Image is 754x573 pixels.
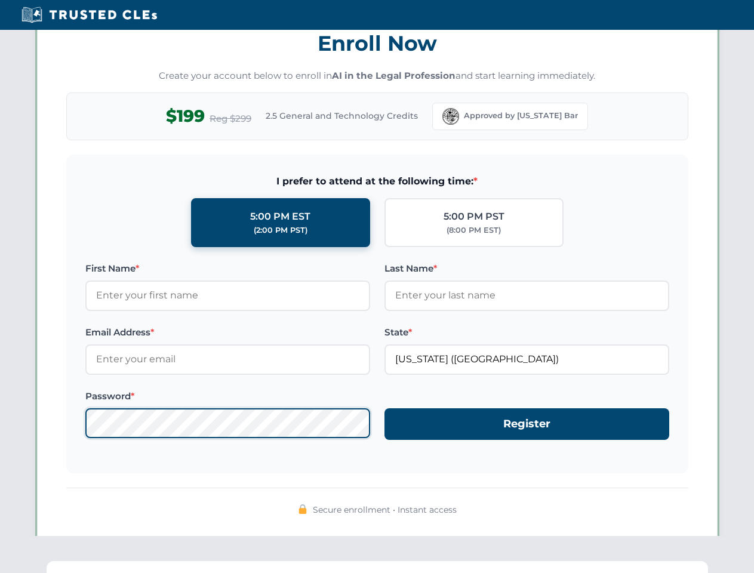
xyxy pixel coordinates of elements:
[85,174,669,189] span: I prefer to attend at the following time:
[464,110,578,122] span: Approved by [US_STATE] Bar
[66,69,688,83] p: Create your account below to enroll in and start learning immediately.
[384,408,669,440] button: Register
[66,24,688,62] h3: Enroll Now
[442,108,459,125] img: Florida Bar
[85,261,370,276] label: First Name
[266,109,418,122] span: 2.5 General and Technology Credits
[85,325,370,340] label: Email Address
[313,503,457,516] span: Secure enrollment • Instant access
[384,281,669,310] input: Enter your last name
[250,209,310,224] div: 5:00 PM EST
[384,344,669,374] input: Florida (FL)
[85,389,370,403] label: Password
[298,504,307,514] img: 🔒
[18,6,161,24] img: Trusted CLEs
[254,224,307,236] div: (2:00 PM PST)
[447,224,501,236] div: (8:00 PM EST)
[332,70,456,81] strong: AI in the Legal Profession
[444,209,504,224] div: 5:00 PM PST
[166,103,205,130] span: $199
[384,325,669,340] label: State
[85,344,370,374] input: Enter your email
[384,261,669,276] label: Last Name
[210,112,251,126] span: Reg $299
[85,281,370,310] input: Enter your first name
